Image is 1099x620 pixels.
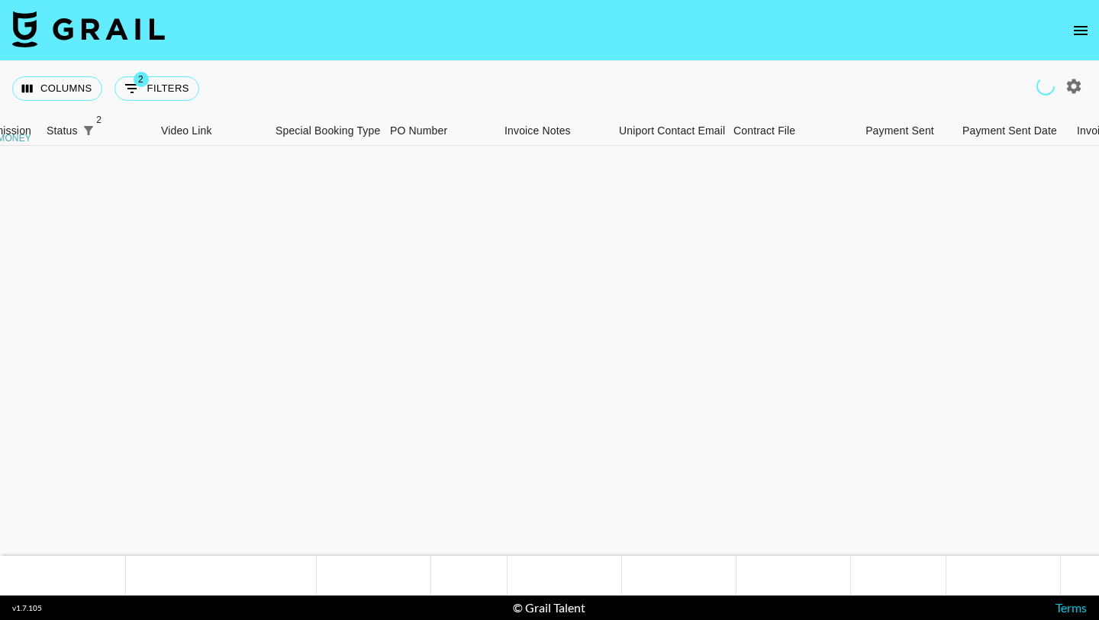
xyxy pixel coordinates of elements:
[382,116,497,146] div: PO Number
[513,600,585,615] div: © Grail Talent
[865,116,934,146] div: Payment Sent
[390,116,447,146] div: PO Number
[726,116,840,146] div: Contract File
[114,76,199,101] button: Show filters
[153,116,268,146] div: Video Link
[12,11,165,47] img: Grail Talent
[276,116,380,146] div: Special Booking Type
[1055,600,1087,615] a: Terms
[619,116,725,146] div: Uniport Contact Email
[962,116,1057,146] div: Payment Sent Date
[611,116,726,146] div: Uniport Contact Email
[1065,15,1096,46] button: open drawer
[733,116,795,146] div: Contract File
[840,116,955,146] div: Payment Sent
[268,116,382,146] div: Special Booking Type
[92,112,107,128] span: 2
[12,76,102,101] button: Select columns
[39,116,153,146] div: Status
[504,116,571,146] div: Invoice Notes
[78,120,99,141] div: 2 active filters
[134,72,149,87] span: 2
[12,603,42,613] div: v 1.7.105
[1035,76,1057,98] span: Refreshing users, clients, campaigns...
[47,116,78,146] div: Status
[161,116,212,146] div: Video Link
[99,120,121,141] button: Sort
[497,116,611,146] div: Invoice Notes
[955,116,1069,146] div: Payment Sent Date
[78,120,99,141] button: Show filters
